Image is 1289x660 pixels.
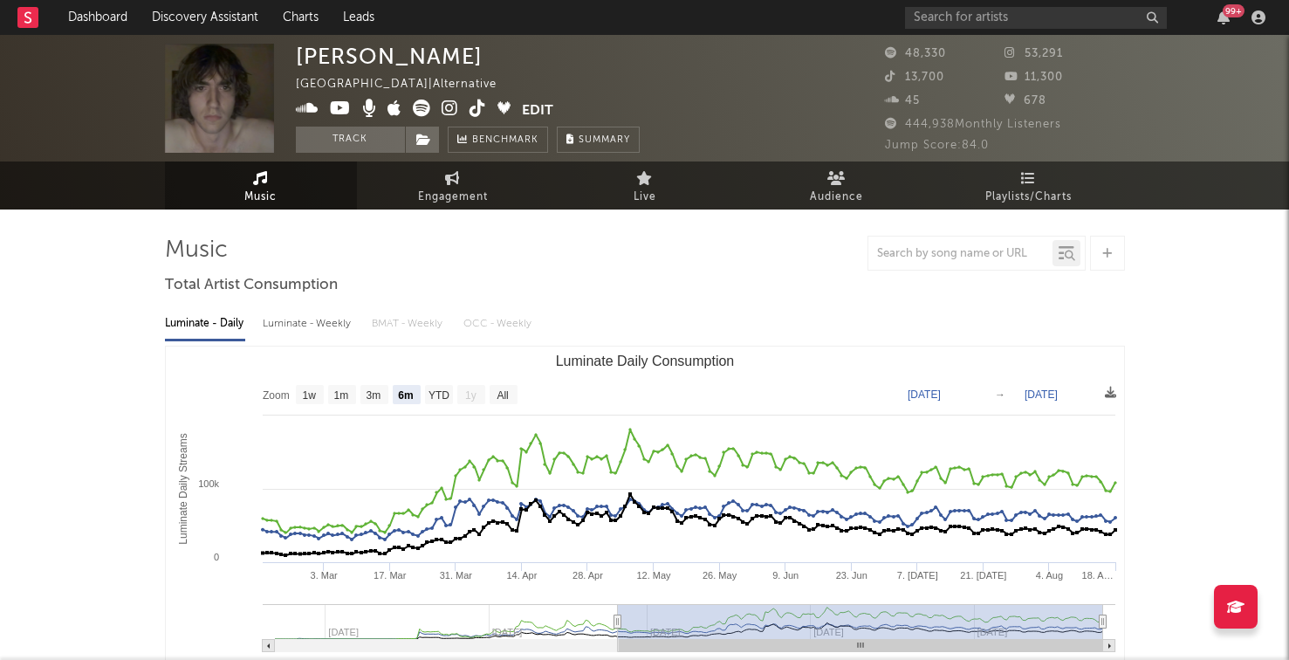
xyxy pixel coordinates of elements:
[1081,570,1113,581] text: 18. A…
[1004,95,1046,107] span: 678
[418,187,488,208] span: Engagement
[296,74,517,95] div: [GEOGRAPHIC_DATA] | Alternative
[296,44,483,69] div: [PERSON_NAME]
[366,389,381,402] text: 3m
[506,570,537,581] text: 14. Apr
[398,389,413,402] text: 6m
[885,95,920,107] span: 45
[465,389,477,402] text: 1y
[557,127,640,153] button: Summary
[905,7,1167,29] input: Search for artists
[810,187,863,208] span: Audience
[439,570,472,581] text: 31. Mar
[213,552,218,562] text: 0
[885,72,944,83] span: 13,700
[302,389,316,402] text: 1w
[933,162,1125,210] a: Playlists/Charts
[573,570,603,581] text: 28. Apr
[1004,72,1063,83] span: 11,300
[472,130,538,151] span: Benchmark
[263,309,354,339] div: Luminate - Weekly
[198,478,219,489] text: 100k
[497,389,508,402] text: All
[263,389,290,402] text: Zoom
[1004,48,1063,59] span: 53,291
[296,127,405,153] button: Track
[428,389,449,402] text: YTD
[1035,570,1062,581] text: 4. Aug
[636,570,671,581] text: 12. May
[165,275,338,296] span: Total Artist Consumption
[374,570,407,581] text: 17. Mar
[835,570,867,581] text: 23. Jun
[885,48,946,59] span: 48,330
[1217,10,1230,24] button: 99+
[885,119,1061,130] span: 444,938 Monthly Listeners
[896,570,937,581] text: 7. [DATE]
[549,162,741,210] a: Live
[579,135,630,145] span: Summary
[885,140,989,151] span: Jump Score: 84.0
[448,127,548,153] a: Benchmark
[244,187,277,208] span: Music
[555,354,734,368] text: Luminate Daily Consumption
[176,433,189,544] text: Luminate Daily Streams
[868,247,1052,261] input: Search by song name or URL
[634,187,656,208] span: Live
[741,162,933,210] a: Audience
[1223,4,1244,17] div: 99 +
[165,162,357,210] a: Music
[703,570,737,581] text: 26. May
[1025,388,1058,401] text: [DATE]
[165,309,245,339] div: Luminate - Daily
[522,100,553,121] button: Edit
[357,162,549,210] a: Engagement
[310,570,338,581] text: 3. Mar
[960,570,1006,581] text: 21. [DATE]
[908,388,941,401] text: [DATE]
[985,187,1072,208] span: Playlists/Charts
[995,388,1005,401] text: →
[333,389,348,402] text: 1m
[772,570,799,581] text: 9. Jun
